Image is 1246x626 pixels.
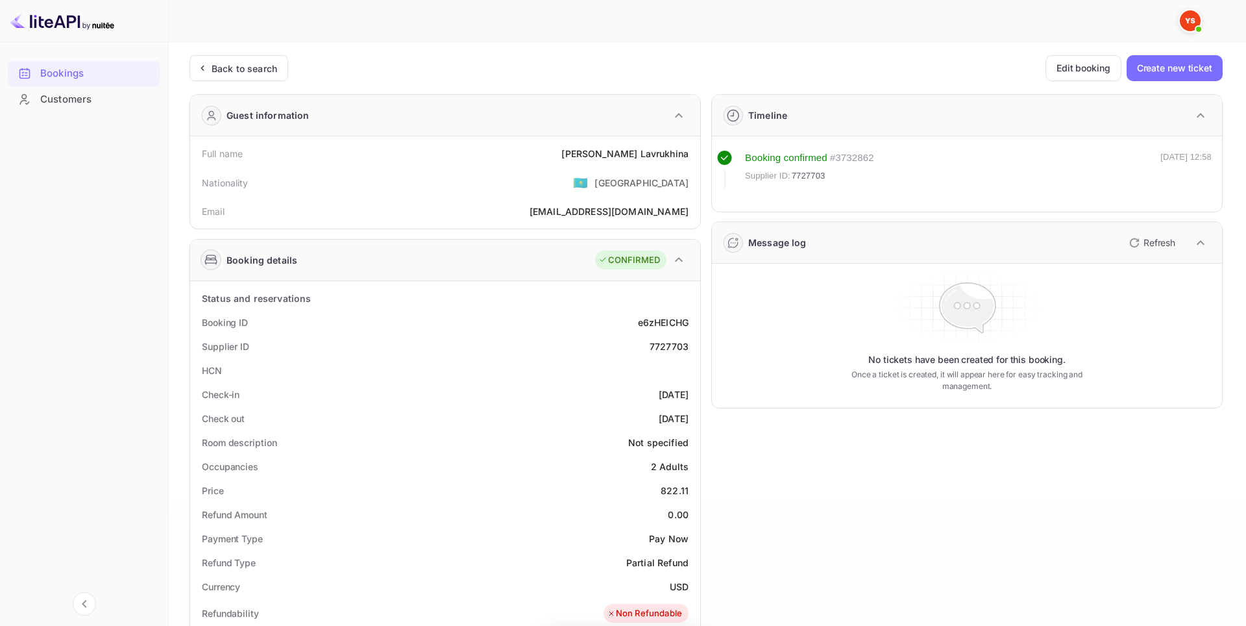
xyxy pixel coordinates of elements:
div: 0.00 [668,508,689,521]
div: e6zHEICHG [638,316,689,329]
div: [DATE] [659,412,689,425]
div: Partial Refund [626,556,689,570]
div: CONFIRMED [598,254,660,267]
div: Booking details [226,253,297,267]
div: 7727703 [650,340,689,353]
div: [PERSON_NAME] Lavrukhina [561,147,689,160]
a: Bookings [8,61,160,85]
p: No tickets have been created for this booking. [868,353,1066,366]
a: Customers [8,87,160,111]
div: # 3732862 [830,151,874,166]
div: Booking confirmed [745,151,827,166]
div: Non Refundable [607,607,682,620]
button: Collapse navigation [73,592,96,616]
div: Room description [202,436,276,449]
span: 7727703 [792,169,825,182]
div: Bookings [40,66,154,81]
div: Pay Now [649,532,689,545]
div: Refundability [202,607,259,620]
div: [DATE] 12:58 [1160,151,1212,188]
div: Price [202,484,224,497]
div: Occupancies [202,460,258,473]
div: [GEOGRAPHIC_DATA] [594,176,689,190]
img: Yandex Support [1180,10,1201,31]
div: Refund Type [202,556,256,570]
p: Refresh [1143,236,1175,249]
div: Currency [202,580,240,594]
div: Not specified [628,436,689,449]
div: [DATE] [659,388,689,401]
div: HCN [202,364,222,377]
div: 822.11 [661,484,689,497]
div: Guest information [226,108,310,122]
span: United States [573,171,588,194]
div: Nationality [202,176,249,190]
img: LiteAPI logo [10,10,114,31]
div: [EMAIL_ADDRESS][DOMAIN_NAME] [530,205,689,218]
div: Check out [202,412,245,425]
div: Bookings [8,61,160,86]
button: Refresh [1121,232,1180,253]
div: Back to search [212,62,277,75]
div: Status and reservations [202,292,311,305]
span: Supplier ID: [745,169,790,182]
div: Customers [40,92,154,107]
div: 2 Adults [651,460,689,473]
div: Refund Amount [202,508,267,521]
button: Create new ticket [1127,55,1223,81]
div: Booking ID [202,316,248,329]
p: Once a ticket is created, it will appear here for easy tracking and management. [829,369,1105,392]
div: Message log [748,236,807,249]
div: Check-in [202,388,239,401]
div: Full name [202,147,243,160]
div: Email [202,205,225,218]
div: Supplier ID [202,340,249,353]
div: Payment Type [202,532,263,545]
button: Edit booking [1045,55,1121,81]
div: USD [670,580,689,594]
div: Timeline [748,108,787,122]
div: Customers [8,87,160,112]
